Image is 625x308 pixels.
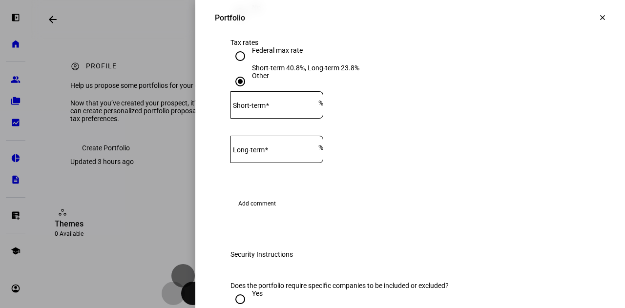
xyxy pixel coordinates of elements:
[252,46,359,54] div: Federal max rate
[598,13,607,22] mat-icon: clear
[230,282,482,289] div: Does the portfolio require specific companies to be included or excluded?
[233,146,265,154] mat-label: Long-term
[230,39,590,46] div: Tax rates
[252,289,263,297] div: Yes
[318,144,323,151] span: %
[252,72,269,80] div: Other
[230,250,293,258] div: Security Instructions
[318,99,323,107] span: %
[230,196,284,211] button: Add comment
[252,64,359,72] div: Short-term 40.8%, Long-term 23.8%
[233,102,266,109] mat-label: Short-term
[215,13,245,22] div: Portfolio
[238,196,276,211] span: Add comment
